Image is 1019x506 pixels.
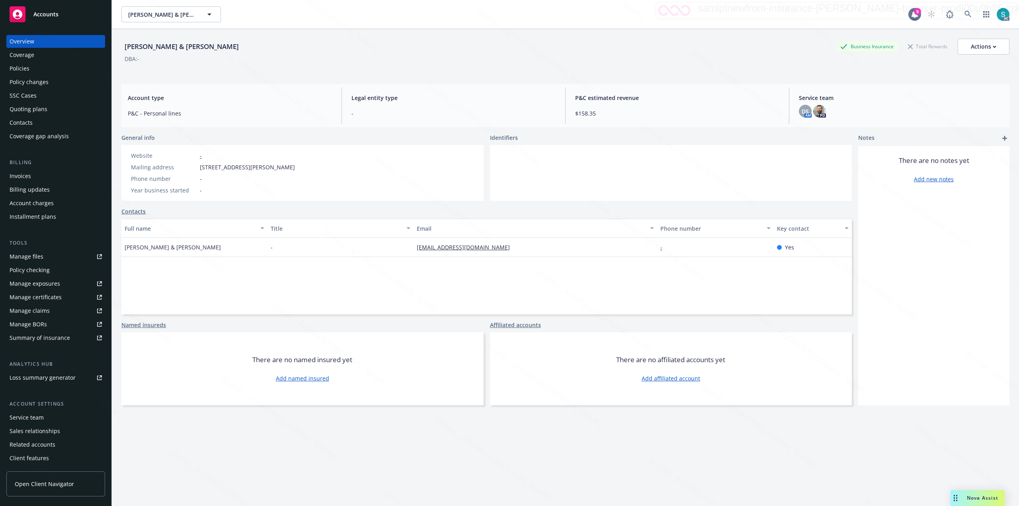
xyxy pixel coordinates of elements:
[6,3,105,25] a: Accounts
[642,374,700,382] a: Add affiliated account
[10,264,50,277] div: Policy checking
[10,318,47,331] div: Manage BORs
[10,103,47,116] div: Quoting plans
[10,197,54,210] div: Account charges
[813,105,826,118] img: photo
[10,130,69,143] div: Coverage gap analysis
[10,170,31,182] div: Invoices
[1000,133,1009,143] a: add
[33,11,59,18] span: Accounts
[858,133,875,143] span: Notes
[836,41,898,51] div: Business Insurance
[10,210,56,223] div: Installment plans
[10,438,55,451] div: Related accounts
[6,116,105,129] a: Contacts
[6,264,105,277] a: Policy checking
[490,321,541,329] a: Affiliated accounts
[10,76,49,88] div: Policy changes
[6,277,105,290] a: Manage exposures
[10,183,50,196] div: Billing updates
[131,175,197,183] div: Phone number
[6,425,105,437] a: Sales relationships
[200,152,202,159] a: -
[121,321,166,329] a: Named insureds
[121,219,267,238] button: Full name
[15,480,74,488] span: Open Client Navigator
[6,250,105,263] a: Manage files
[660,243,669,251] a: -
[125,243,221,251] span: [PERSON_NAME] & [PERSON_NAME]
[6,411,105,424] a: Service team
[923,6,939,22] a: Start snowing
[10,250,43,263] div: Manage files
[6,183,105,196] a: Billing updates
[6,291,105,304] a: Manage certificates
[10,291,62,304] div: Manage certificates
[351,109,556,118] span: -
[660,224,762,233] div: Phone number
[10,452,49,465] div: Client features
[128,94,332,102] span: Account type
[6,130,105,143] a: Coverage gap analysis
[951,490,1005,506] button: Nova Assist
[131,186,197,194] div: Year business started
[10,331,70,344] div: Summary of insurance
[6,210,105,223] a: Installment plans
[6,304,105,317] a: Manage claims
[575,94,779,102] span: P&C estimated revenue
[774,219,852,238] button: Key contact
[942,6,958,22] a: Report a Bug
[777,224,840,233] div: Key contact
[10,304,50,317] div: Manage claims
[252,355,352,365] span: There are no named insured yet
[10,49,34,61] div: Coverage
[128,109,332,118] span: P&C - Personal lines
[10,89,37,102] div: SSC Cases
[271,224,402,233] div: Title
[971,39,996,54] div: Actions
[121,207,146,216] a: Contacts
[899,156,969,165] span: There are no notes yet
[200,175,202,183] span: -
[121,6,221,22] button: [PERSON_NAME] & [PERSON_NAME]
[657,219,774,238] button: Phone number
[417,224,645,233] div: Email
[6,159,105,167] div: Billing
[417,243,516,251] a: [EMAIL_ADDRESS][DOMAIN_NAME]
[6,400,105,408] div: Account settings
[978,6,994,22] a: Switch app
[10,277,60,290] div: Manage exposures
[785,243,794,251] span: Yes
[997,8,1009,21] img: photo
[10,116,33,129] div: Contacts
[131,163,197,171] div: Mailing address
[575,109,779,118] span: $158.35
[10,371,76,384] div: Loss summary generator
[6,89,105,102] a: SSC Cases
[10,425,60,437] div: Sales relationships
[351,94,556,102] span: Legal entity type
[6,331,105,344] a: Summary of insurance
[128,10,197,19] span: [PERSON_NAME] & [PERSON_NAME]
[276,374,329,382] a: Add named insured
[121,133,155,142] span: General info
[6,170,105,182] a: Invoices
[951,490,960,506] div: Drag to move
[6,360,105,368] div: Analytics hub
[904,41,951,51] div: Total Rewards
[6,318,105,331] a: Manage BORs
[967,494,998,501] span: Nova Assist
[6,49,105,61] a: Coverage
[914,8,921,15] div: 9
[490,133,518,142] span: Identifiers
[6,239,105,247] div: Tools
[6,76,105,88] a: Policy changes
[10,35,34,48] div: Overview
[200,186,202,194] span: -
[271,243,273,251] span: -
[10,411,44,424] div: Service team
[6,103,105,116] a: Quoting plans
[267,219,414,238] button: Title
[200,163,295,171] span: [STREET_ADDRESS][PERSON_NAME]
